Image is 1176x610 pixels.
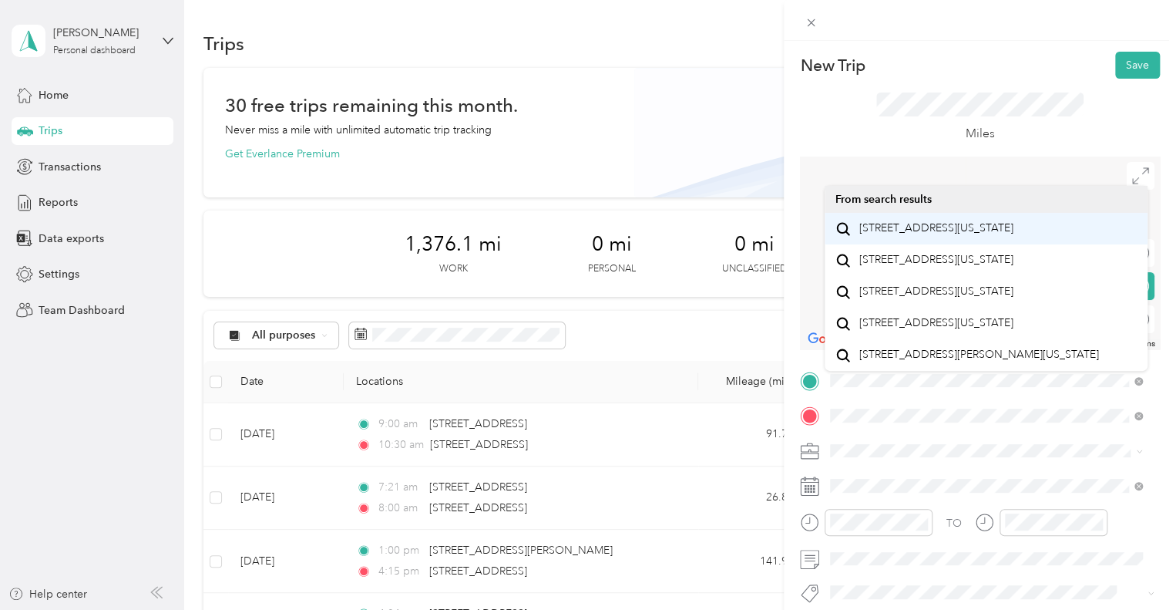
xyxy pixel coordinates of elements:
[1090,524,1176,610] iframe: Everlance-gr Chat Button Frame
[804,329,855,349] a: Open this area in Google Maps (opens a new window)
[946,515,962,531] div: TO
[859,348,1099,362] span: [STREET_ADDRESS][PERSON_NAME][US_STATE]
[859,221,1013,235] span: [STREET_ADDRESS][US_STATE]
[966,124,995,143] p: Miles
[859,253,1013,267] span: [STREET_ADDRESS][US_STATE]
[835,193,932,206] span: From search results
[859,316,1013,330] span: [STREET_ADDRESS][US_STATE]
[804,329,855,349] img: Google
[1115,52,1160,79] button: Save
[859,285,1013,298] span: [STREET_ADDRESS][US_STATE]
[800,55,865,76] p: New Trip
